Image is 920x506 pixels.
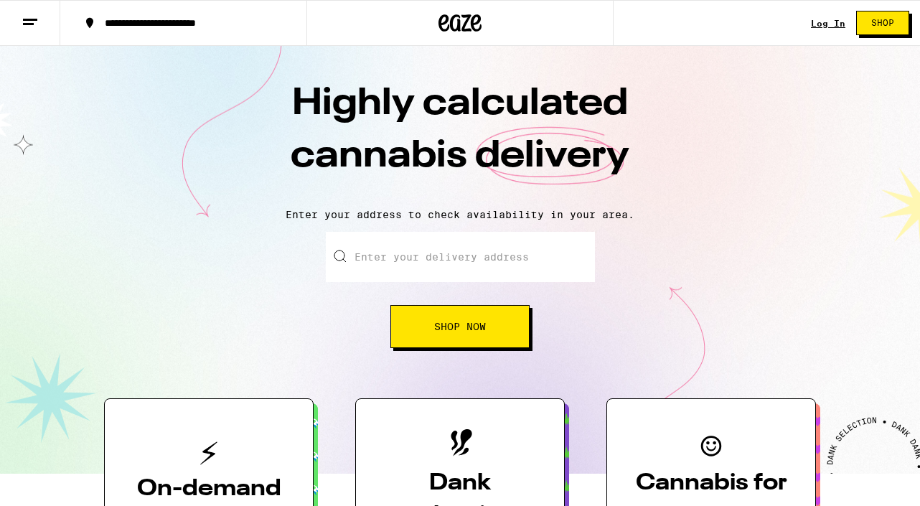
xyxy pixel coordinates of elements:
span: Shop Now [434,322,486,332]
h1: Highly calculated cannabis delivery [209,78,711,197]
p: Enter your address to check availability in your area. [14,209,906,220]
button: Shop [856,11,909,35]
a: Shop [845,11,920,35]
button: Shop Now [390,305,530,348]
input: Enter your delivery address [326,232,595,282]
a: Log In [811,19,845,28]
span: Shop [871,19,894,27]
